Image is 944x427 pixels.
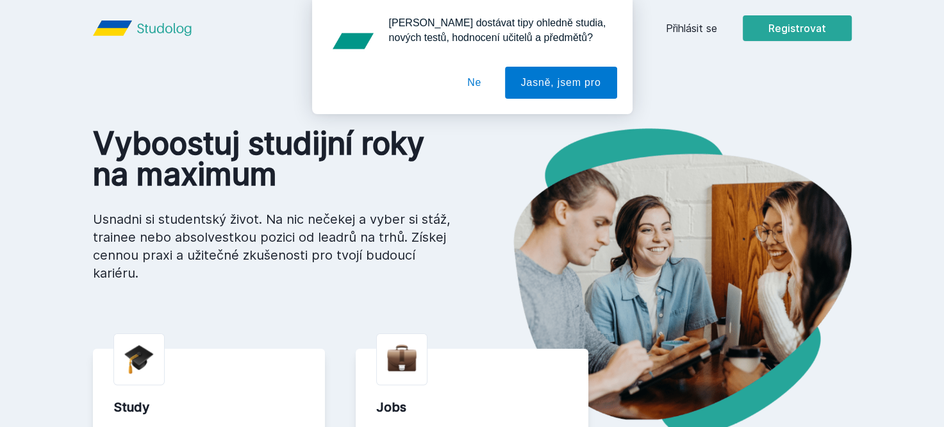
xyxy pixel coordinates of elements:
[327,15,379,67] img: notification icon
[379,15,617,45] div: [PERSON_NAME] dostávat tipy ohledně studia, nových testů, hodnocení učitelů a předmětů?
[451,67,497,99] button: Ne
[124,344,154,374] img: graduation-cap.png
[93,210,452,282] p: Usnadni si studentský život. Na nic nečekej a vyber si stáž, trainee nebo absolvestkou pozici od ...
[113,398,305,416] div: Study
[505,67,617,99] button: Jasně, jsem pro
[387,342,417,374] img: briefcase.png
[93,128,452,190] h1: Vyboostuj studijní roky na maximum
[376,398,568,416] div: Jobs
